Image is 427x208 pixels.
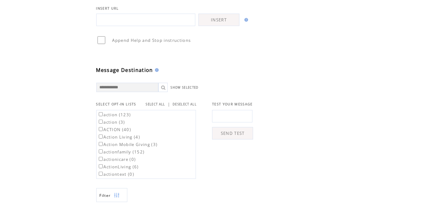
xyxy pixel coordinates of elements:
[100,193,111,198] span: Show filters
[99,149,103,153] input: actionfamily (152)
[99,157,103,161] input: actionicare (0)
[98,164,139,170] label: ActionLiving (6)
[243,18,248,22] img: help.gif
[99,127,103,131] input: ACTION (40)
[98,157,136,162] label: actionicare (0)
[98,142,158,147] label: Action Mobile Giving (3)
[173,102,197,106] a: DESELECT ALL
[114,188,120,202] img: filters.png
[99,120,103,124] input: action (3)
[212,127,253,139] a: SEND TEST
[96,102,136,106] span: SELECT OPT-IN LISTS
[99,172,103,176] input: actiontext (0)
[212,102,253,106] span: TEST YOUR MESSAGE
[99,164,103,168] input: ActionLiving (6)
[98,134,140,140] label: Action Living (4)
[98,112,131,117] label: action (123)
[171,86,199,90] a: SHOW SELECTED
[99,135,103,139] input: Action Living (4)
[99,142,103,146] input: Action Mobile Giving (3)
[112,38,191,43] span: Append Help and Stop instructions
[96,188,127,202] a: Filter
[98,127,131,132] label: ACTION (40)
[96,6,119,11] span: INSERT URL
[153,68,159,72] img: help.gif
[146,102,165,106] a: SELECT ALL
[99,112,103,116] input: action (123)
[98,119,125,125] label: action (3)
[96,67,153,73] span: Message Destination
[98,171,134,177] label: actiontext (0)
[98,149,145,155] label: actionfamily (152)
[168,101,170,107] span: |
[198,14,239,26] a: INSERT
